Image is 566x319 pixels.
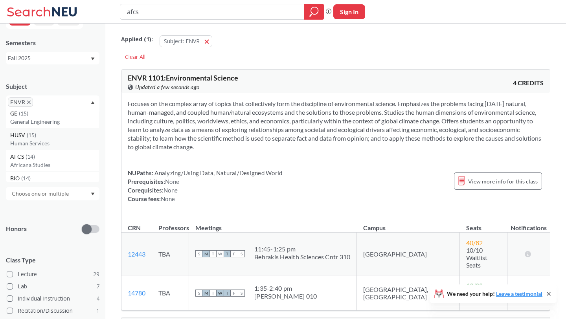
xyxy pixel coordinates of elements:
[96,282,99,291] span: 7
[507,216,550,233] th: Notifications
[209,290,217,297] span: T
[135,83,200,92] span: Updated a few seconds ago
[128,99,544,151] section: Focuses on the complex array of topics that collectively form the discipline of environmental sci...
[128,250,145,258] a: 12443
[238,250,245,257] span: S
[6,52,99,64] div: Fall 2025Dropdown arrow
[209,250,217,257] span: T
[231,290,238,297] span: F
[254,253,350,261] div: Behrakis Health Sciences Cntr 310
[8,54,90,62] div: Fall 2025
[466,282,483,289] span: 19 / 20
[93,270,99,279] span: 29
[21,175,31,181] span: ( 14 )
[202,290,209,297] span: M
[357,275,460,311] td: [GEOGRAPHIC_DATA], [GEOGRAPHIC_DATA]
[152,216,189,233] th: Professors
[7,269,99,279] label: Lecture
[254,284,317,292] div: 1:35 - 2:40 pm
[10,152,26,161] span: AFCS
[254,292,317,300] div: [PERSON_NAME] 010
[27,101,31,104] svg: X to remove pill
[10,161,99,169] p: Africana Studies
[6,224,27,233] p: Honors
[7,293,99,304] label: Individual Instruction
[153,169,282,176] span: Analyzing/Using Data, Natural/Designed World
[333,4,365,19] button: Sign In
[224,250,231,257] span: T
[466,239,483,246] span: 40 / 82
[7,281,99,291] label: Lab
[91,101,95,104] svg: Dropdown arrow
[128,169,282,203] div: NUPaths: Prerequisites: Corequisites: Course fees:
[6,38,99,47] div: Semesters
[6,82,99,91] div: Subject
[126,5,299,18] input: Class, professor, course number, "phrase"
[238,290,245,297] span: S
[121,35,153,44] span: Applied ( 1 ):
[128,73,238,82] span: ENVR 1101 : Environmental Science
[217,250,224,257] span: W
[10,131,27,139] span: HUSV
[8,97,33,107] span: ENVRX to remove pill
[217,290,224,297] span: W
[96,294,99,303] span: 4
[91,57,95,60] svg: Dropdown arrow
[447,291,542,297] span: We need your help!
[19,110,28,117] span: ( 15 )
[304,4,324,20] div: magnifying glass
[496,290,542,297] a: Leave a testimonial
[10,118,99,126] p: General Engineering
[10,109,19,118] span: GE
[10,174,21,183] span: BIO
[96,306,99,315] span: 1
[128,224,141,232] div: CRN
[202,250,209,257] span: M
[152,275,189,311] td: TBA
[6,256,99,264] span: Class Type
[6,95,99,112] div: ENVRX to remove pillDropdown arrowWMNS(17)Women's/Gender/Sexualty StdiesCY(16)CybersecurityHLTH(1...
[161,195,175,202] span: None
[513,79,544,87] span: 4 CREDITS
[164,37,200,45] span: Subject: ENVR
[195,290,202,297] span: S
[165,178,179,185] span: None
[152,233,189,275] td: TBA
[195,250,202,257] span: S
[231,250,238,257] span: F
[27,132,36,138] span: ( 15 )
[7,306,99,316] label: Recitation/Discussion
[8,189,74,198] input: Choose one or multiple
[468,176,538,186] span: View more info for this class
[357,233,460,275] td: [GEOGRAPHIC_DATA]
[254,245,350,253] div: 11:45 - 1:25 pm
[128,289,145,297] a: 14780
[460,216,507,233] th: Seats
[309,6,319,17] svg: magnifying glass
[466,246,487,269] span: 10/10 Waitlist Seats
[224,290,231,297] span: T
[6,187,99,200] div: Dropdown arrow
[357,216,460,233] th: Campus
[121,51,149,63] div: Clear All
[160,35,212,47] button: Subject: ENVR
[164,187,178,194] span: None
[10,139,99,147] p: Human Services
[91,192,95,196] svg: Dropdown arrow
[189,216,357,233] th: Meetings
[26,153,35,160] span: ( 14 )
